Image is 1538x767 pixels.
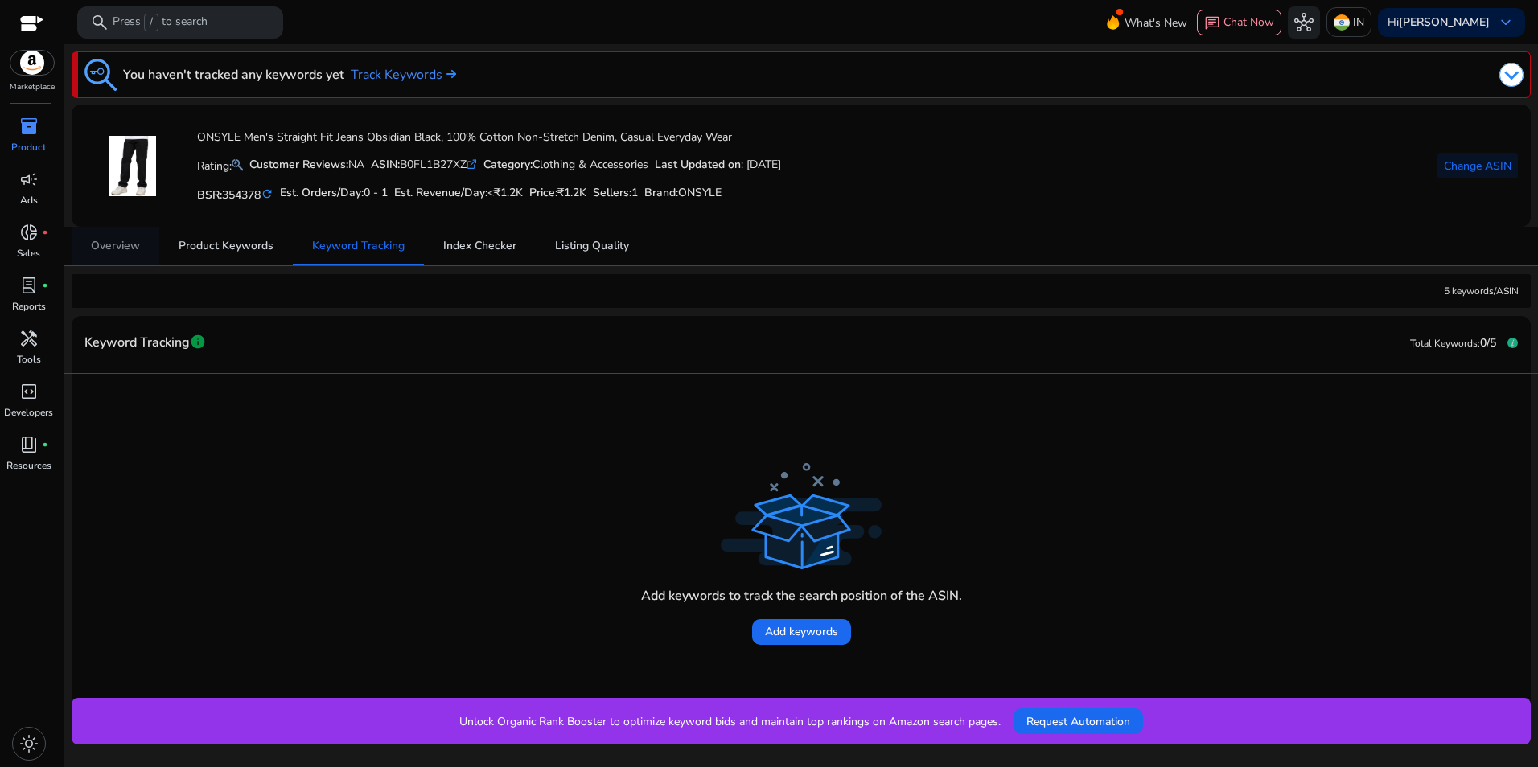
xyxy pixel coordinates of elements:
span: inventory_2 [19,117,39,136]
div: B0FL1B27XZ [371,156,477,173]
span: fiber_manual_record [42,441,48,448]
span: Chat Now [1223,14,1274,30]
p: Resources [6,458,51,473]
span: handyman [19,329,39,348]
button: chatChat Now [1197,10,1281,35]
h4: ONSYLE Men's Straight Fit Jeans Obsidian Black, 100% Cotton Non-Stretch Denim, Casual Everyday Wear [197,131,781,145]
p: Tools [17,352,41,367]
span: campaign [19,170,39,189]
h5: : [644,187,722,200]
img: in.svg [1334,14,1350,31]
button: hub [1288,6,1320,39]
span: Request Automation [1026,713,1130,730]
span: light_mode [19,734,39,753]
b: ASIN: [371,157,400,172]
span: info [190,334,206,350]
b: Last Updated on [655,157,741,172]
h5: BSR: [197,185,273,203]
span: 1 [631,185,638,200]
span: Add keywords [765,623,838,640]
span: book_4 [19,435,39,454]
p: Product [11,140,46,154]
h5: Est. Revenue/Day: [394,187,523,200]
p: Developers [4,405,53,420]
span: keyboard_arrow_down [1496,13,1515,32]
img: dropdown-arrow.svg [1499,63,1524,87]
span: Brand [644,185,676,200]
span: 0/5 [1480,335,1496,351]
p: Press to search [113,14,208,31]
div: Clothing & Accessories [483,156,648,173]
span: fiber_manual_record [42,229,48,236]
span: Keyword Tracking [84,329,190,357]
b: Category: [483,157,533,172]
span: Overview [91,240,140,252]
span: fiber_manual_record [42,282,48,289]
button: Change ASIN [1437,153,1518,178]
span: What's New [1125,9,1187,37]
span: ₹1.2K [557,185,586,200]
img: 41pBXBkEfUL.jpg [103,136,163,196]
span: 0 - 1 [364,185,388,200]
p: Hi [1388,17,1490,28]
b: [PERSON_NAME] [1399,14,1490,30]
p: Rating: [197,155,243,174]
span: Listing Quality [555,240,629,252]
span: <₹1.2K [487,185,523,200]
span: lab_profile [19,276,39,295]
h4: Add keywords to track the search position of the ASIN. [641,589,962,604]
p: Reports [12,299,46,314]
p: Unlock Organic Rank Booster to optimize keyword bids and maintain top rankings on Amazon search p... [459,713,1001,730]
span: hub [1294,13,1314,32]
img: arrow-right.svg [442,69,456,79]
span: code_blocks [19,382,39,401]
a: Track Keywords [351,65,456,84]
h5: Price: [529,187,586,200]
span: Product Keywords [179,240,273,252]
span: Change ASIN [1444,158,1511,174]
mat-icon: refresh [261,187,273,202]
b: Customer Reviews: [249,157,348,172]
span: chat [1204,15,1220,31]
button: Request Automation [1014,708,1143,734]
span: Total Keywords: [1410,337,1480,350]
img: keyword-tracking.svg [84,59,117,91]
img: track_product_dark.svg [721,463,882,569]
span: Keyword Tracking [312,240,405,252]
span: search [90,13,109,32]
p: Marketplace [10,81,55,93]
h5: Sellers: [593,187,638,200]
h5: Est. Orders/Day: [280,187,388,200]
div: NA [249,156,364,173]
span: 354378 [222,187,261,203]
span: donut_small [19,223,39,242]
span: / [144,14,158,31]
span: Index Checker [443,240,516,252]
p: Ads [20,193,38,207]
img: amazon.svg [10,51,54,75]
div: : [DATE] [655,156,781,173]
p: Sales [17,246,40,260]
span: ONSYLE [678,185,722,200]
p: IN [1353,8,1364,36]
h3: You haven't tracked any keywords yet [123,65,344,84]
div: 5 keywords/ASIN [1444,284,1519,298]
